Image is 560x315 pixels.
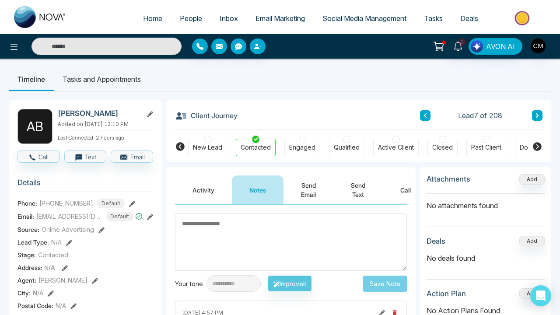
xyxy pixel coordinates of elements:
a: Tasks [415,10,451,27]
span: Tasks [424,14,443,23]
button: Add [519,288,545,299]
h3: Deals [427,237,445,245]
a: People [171,10,211,27]
a: Deals [451,10,487,27]
button: Send Text [333,175,383,204]
a: Social Media Management [314,10,415,27]
span: Email Marketing [255,14,305,23]
button: Save Note [363,276,407,292]
img: Lead Flow [471,40,483,52]
img: Market-place.gif [491,8,555,28]
div: Closed [432,143,453,152]
span: Source: [17,225,39,234]
div: Engaged [289,143,315,152]
span: [EMAIL_ADDRESS][DOMAIN_NAME] [36,212,102,221]
h3: Attachments [427,175,470,183]
span: N/A [44,264,55,271]
span: Online Advertising [42,225,94,234]
button: Notes [232,175,283,204]
li: Tasks and Appointments [54,67,150,91]
span: Stage: [17,250,36,259]
span: Lead 7 of 208 [458,110,502,121]
span: 5 [458,38,466,46]
span: Default [106,212,133,221]
span: Home [143,14,162,23]
button: AVON AI [469,38,522,55]
div: Qualified [334,143,360,152]
div: Past Client [471,143,501,152]
li: Timeline [9,67,54,91]
a: Inbox [211,10,247,27]
div: New Lead [193,143,222,152]
span: N/A [33,288,43,297]
span: Social Media Management [322,14,406,23]
div: Active Client [378,143,414,152]
h2: [PERSON_NAME] [58,109,139,118]
img: Nova CRM Logo [14,6,66,28]
button: Send Email [283,175,333,204]
span: N/A [56,301,66,310]
a: 5 [448,38,469,53]
p: Last Connected: 2 hours ago [58,132,153,142]
button: Text [64,150,107,163]
div: Your tone [175,279,206,288]
span: City : [17,288,31,297]
h3: Client Journey [175,109,238,122]
span: Add [519,175,545,182]
span: Inbox [220,14,238,23]
span: Agent: [17,276,36,285]
a: Email Marketing [247,10,314,27]
span: Deals [460,14,478,23]
button: Call [17,150,60,163]
p: Added on [DATE] 12:10 PM [58,120,153,128]
div: A B [17,109,52,144]
span: Contacted [38,250,68,259]
button: Call [383,175,428,204]
h3: Details [17,178,153,192]
span: AVON AI [486,41,515,52]
span: Phone: [17,199,37,208]
span: Postal Code : [17,301,53,310]
span: Lead Type: [17,238,49,247]
p: No attachments found [427,194,545,211]
a: Home [134,10,171,27]
span: Address: [17,263,55,272]
img: User Avatar [531,38,546,53]
p: No deals found [427,253,545,263]
span: Email: [17,212,34,221]
span: People [180,14,202,23]
div: Open Intercom Messenger [530,285,551,306]
span: N/A [51,238,62,247]
span: [PHONE_NUMBER] [39,199,93,208]
button: Email [111,150,153,163]
span: Default [97,199,125,208]
span: [PERSON_NAME] [38,276,87,285]
button: Add [519,174,545,185]
h3: Action Plan [427,289,466,298]
div: Contacted [241,143,271,152]
button: Add [519,236,545,246]
button: Activity [175,175,232,204]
